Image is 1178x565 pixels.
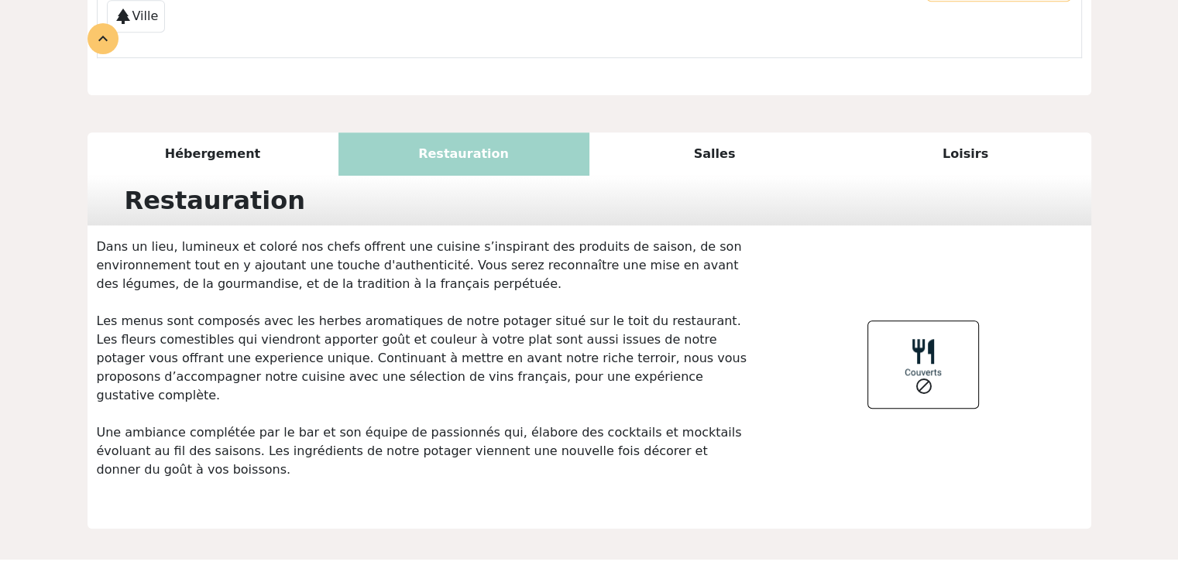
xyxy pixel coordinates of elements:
div: expand_less [88,23,118,54]
span: block [914,377,932,395]
span: park [114,7,132,26]
div: Hébergement [88,132,338,176]
div: Restauration [338,132,589,176]
p: Dans un lieu, lumineux et coloré nos chefs offrent une cuisine s’inspirant des produits de saison... [88,238,757,479]
div: Loisirs [840,132,1091,176]
div: Salles [589,132,840,176]
div: Restauration [115,182,314,219]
